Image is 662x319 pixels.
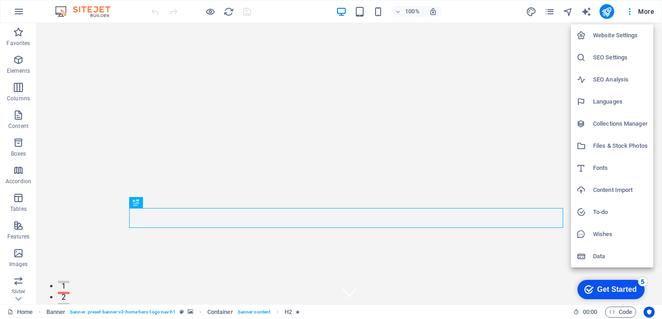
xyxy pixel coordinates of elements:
[593,162,648,174] h6: Fonts
[68,2,77,11] div: 5
[593,96,648,107] h6: Languages
[593,140,648,151] h6: Files & Stock Photos
[21,269,33,271] button: 2
[593,74,648,85] h6: SEO Analysis
[593,229,648,240] h6: Wishes
[593,30,648,41] h6: Website Settings
[7,5,74,24] div: Get Started 5 items remaining, 0% complete
[27,10,67,18] div: Get Started
[593,52,648,63] h6: SEO Settings
[593,207,648,218] h6: To-do
[593,118,648,129] h6: Collections Manager
[21,280,33,282] button: 3
[593,185,648,196] h6: Content Import
[593,251,648,262] h6: Data
[21,258,33,260] button: 1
